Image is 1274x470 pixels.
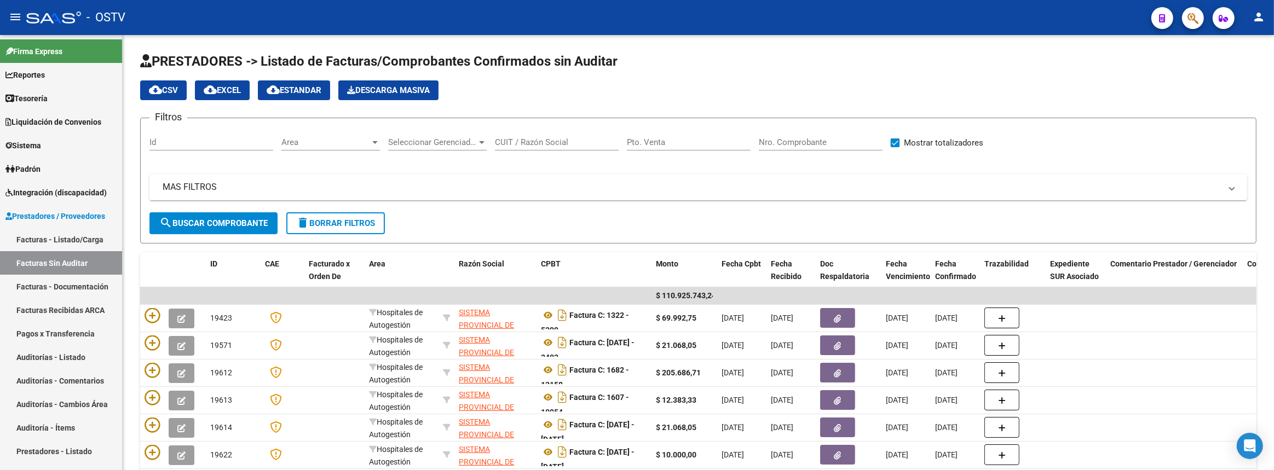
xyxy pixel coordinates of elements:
datatable-header-cell: Fecha Cpbt [717,252,766,300]
span: Borrar Filtros [296,218,375,228]
span: Firma Express [5,45,62,57]
span: $ 110.925.743,24 [656,291,716,300]
strong: Factura C: [DATE] - 3403 [541,338,635,362]
strong: $ 21.068,05 [656,423,696,432]
span: [DATE] [886,450,908,459]
datatable-header-cell: Doc Respaldatoria [816,252,881,300]
span: Tesorería [5,92,48,105]
div: 30691822849 [459,416,532,439]
strong: Factura C: [DATE] - [DATE] [541,420,635,444]
app-download-masive: Descarga masiva de comprobantes (adjuntos) [338,80,439,100]
mat-icon: search [159,216,172,229]
span: Razón Social [459,259,504,268]
span: 19423 [210,314,232,322]
span: [DATE] [935,396,958,404]
span: [DATE] [935,341,958,350]
span: [DATE] [771,368,793,377]
span: Facturado x Orden De [309,259,350,281]
datatable-header-cell: Fecha Recibido [766,252,816,300]
button: Descarga Masiva [338,80,439,100]
span: [DATE] [722,314,744,322]
span: Padrón [5,163,41,175]
span: 19622 [210,450,232,459]
strong: Factura C: 1607 - 10954 [541,393,629,416]
span: EXCEL [204,85,241,95]
datatable-header-cell: Razón Social [454,252,537,300]
span: ID [210,259,217,268]
strong: $ 12.383,33 [656,396,696,404]
h3: Filtros [149,109,187,125]
datatable-header-cell: Fecha Confirmado [931,252,980,300]
span: [DATE] [771,396,793,404]
span: PRESTADORES -> Listado de Facturas/Comprobantes Confirmados sin Auditar [140,54,618,69]
span: Hospitales de Autogestión [369,390,423,411]
datatable-header-cell: Facturado x Orden De [304,252,365,300]
i: Descargar documento [555,443,569,461]
span: Doc Respaldatoria [820,259,869,281]
span: Fecha Cpbt [722,259,761,268]
span: [DATE] [722,450,744,459]
div: 30691822849 [459,361,532,384]
datatable-header-cell: Monto [652,252,717,300]
mat-icon: person [1252,10,1265,24]
datatable-header-cell: Trazabilidad [980,252,1046,300]
span: [DATE] [722,423,744,432]
strong: $ 10.000,00 [656,450,696,459]
div: 30691822849 [459,334,532,357]
span: Area [369,259,385,268]
span: Sistema [5,140,41,152]
i: Descargar documento [555,361,569,379]
span: [DATE] [886,341,908,350]
mat-icon: cloud_download [149,83,162,96]
span: [DATE] [771,450,793,459]
span: Hospitales de Autogestión [369,417,423,439]
span: 19614 [210,423,232,432]
strong: $ 69.992,75 [656,314,696,322]
i: Descargar documento [555,334,569,351]
i: Descargar documento [555,388,569,406]
span: Hospitales de Autogestión [369,308,423,329]
span: [DATE] [935,368,958,377]
span: Hospitales de Autogestión [369,363,423,384]
span: [DATE] [771,423,793,432]
span: [DATE] [722,341,744,350]
span: Prestadores / Proveedores [5,210,105,222]
strong: Factura C: 1322 - 5299 [541,311,629,334]
span: [DATE] [886,423,908,432]
span: SISTEMA PROVINCIAL DE SALUD [459,363,514,397]
span: Mostrar totalizadores [904,136,983,149]
datatable-header-cell: Area [365,252,439,300]
span: Estandar [267,85,321,95]
span: [DATE] [771,314,793,322]
span: Hospitales de Autogestión [369,335,423,357]
span: Expediente SUR Asociado [1050,259,1099,281]
mat-panel-title: MAS FILTROS [163,181,1221,193]
span: 19613 [210,396,232,404]
button: Estandar [258,80,330,100]
span: [DATE] [771,341,793,350]
span: - OSTV [87,5,125,30]
i: Descargar documento [555,416,569,433]
button: Borrar Filtros [286,212,385,234]
mat-icon: cloud_download [267,83,280,96]
span: [DATE] [722,396,744,404]
strong: $ 205.686,71 [656,368,701,377]
span: [DATE] [935,423,958,432]
span: Area [281,137,370,147]
datatable-header-cell: Fecha Vencimiento [881,252,931,300]
span: [DATE] [935,450,958,459]
span: [DATE] [886,314,908,322]
span: Buscar Comprobante [159,218,268,228]
datatable-header-cell: Expediente SUR Asociado [1046,252,1106,300]
i: Descargar documento [555,306,569,324]
span: Hospitales de Autogestión [369,445,423,466]
span: Fecha Recibido [771,259,802,281]
div: Open Intercom Messenger [1237,433,1263,459]
div: 30691822849 [459,306,532,329]
span: Reportes [5,69,45,81]
datatable-header-cell: CAE [261,252,304,300]
div: 30691822849 [459,388,532,411]
span: Descarga Masiva [347,85,430,95]
span: Comentario Prestador / Gerenciador [1110,259,1237,268]
span: SISTEMA PROVINCIAL DE SALUD [459,308,514,342]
